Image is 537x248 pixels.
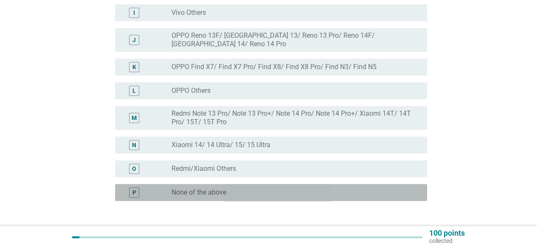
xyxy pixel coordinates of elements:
label: OPPO Find X7/ Find X7 Pro/ Find X8/ Find X8 Pro/ Find N3/ Find N5 [172,63,377,71]
label: OPPO Reno 13F/ [GEOGRAPHIC_DATA] 13/ Reno 13 Pro/ Reno 14F/ [GEOGRAPHIC_DATA] 14/ Reno 14 Pro [172,31,413,48]
div: K [132,63,136,72]
div: N [132,141,136,150]
p: 100 points [429,229,465,237]
label: OPPO Others [172,86,211,95]
div: I [133,8,135,17]
label: Xiaomi 14/ 14 Ultra/ 15/ 15 Ultra [172,141,270,149]
label: Vivo Others [172,8,206,17]
div: O [132,164,136,173]
div: L [132,86,136,95]
div: P [132,188,136,197]
label: Redmi Note 13 Pro/ Note 13 Pro+/ Note 14 Pro/ Note 14 Pro+/ Xiaomi 14T/ 14T Pro/ 15T/ 15T Pro [172,109,413,126]
div: J [132,36,136,45]
div: M [132,114,137,123]
label: Redmi/Xiaomi Others [172,164,236,173]
p: collected [429,237,465,245]
label: None of the above [172,188,226,197]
